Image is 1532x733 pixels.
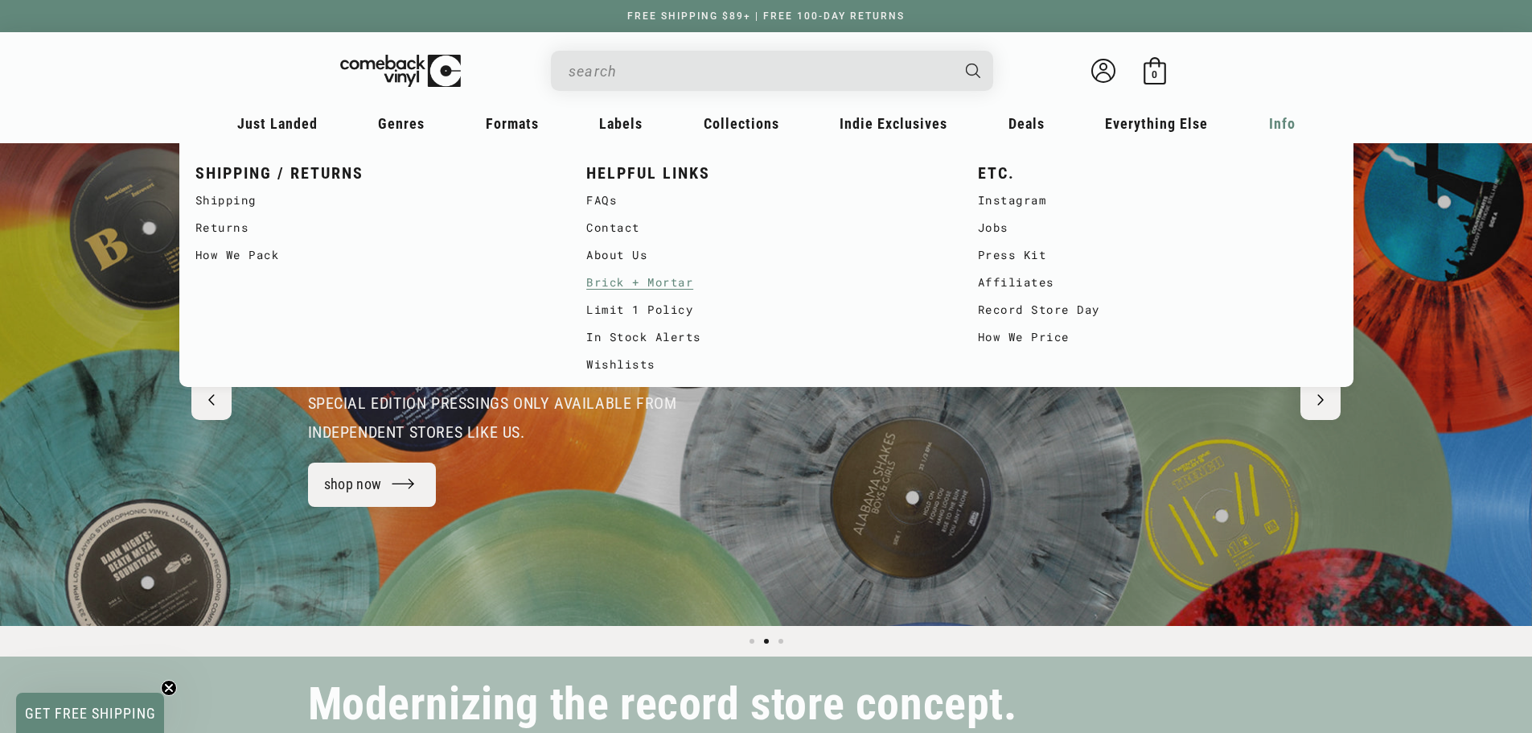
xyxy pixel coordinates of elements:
[978,323,1337,351] a: How We Price
[774,634,788,649] button: Load slide 3 of 3
[551,51,993,91] div: Search
[586,187,946,214] a: FAQs
[486,115,539,132] span: Formats
[195,187,555,214] a: Shipping
[978,269,1337,296] a: Affiliates
[978,241,1337,269] a: Press Kit
[237,115,318,132] span: Just Landed
[586,241,946,269] a: About Us
[586,269,946,296] a: Brick + Mortar
[599,115,643,132] span: Labels
[1008,115,1045,132] span: Deals
[586,351,946,378] a: Wishlists
[308,393,677,442] span: special edition pressings only available from independent stores like us.
[195,241,555,269] a: How We Pack
[25,705,156,722] span: GET FREE SHIPPING
[840,115,947,132] span: Indie Exclusives
[745,634,759,649] button: Load slide 1 of 3
[1152,68,1157,80] span: 0
[1300,380,1341,420] button: Next slide
[978,187,1337,214] a: Instagram
[704,115,779,132] span: Collections
[1105,115,1208,132] span: Everything Else
[586,296,946,323] a: Limit 1 Policy
[586,214,946,241] a: Contact
[308,463,437,507] a: shop now
[308,686,1017,723] h2: Modernizing the record store concept.
[191,380,232,420] button: Previous slide
[569,55,950,88] input: When autocomplete results are available use up and down arrows to review and enter to select
[586,323,946,351] a: In Stock Alerts
[951,51,995,91] button: Search
[611,10,921,22] a: FREE SHIPPING $89+ | FREE 100-DAY RETURNS
[161,680,177,696] button: Close teaser
[16,693,164,733] div: GET FREE SHIPPINGClose teaser
[195,214,555,241] a: Returns
[978,296,1337,323] a: Record Store Day
[978,214,1337,241] a: Jobs
[1269,115,1296,132] span: Info
[378,115,425,132] span: Genres
[759,634,774,649] button: Load slide 2 of 3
